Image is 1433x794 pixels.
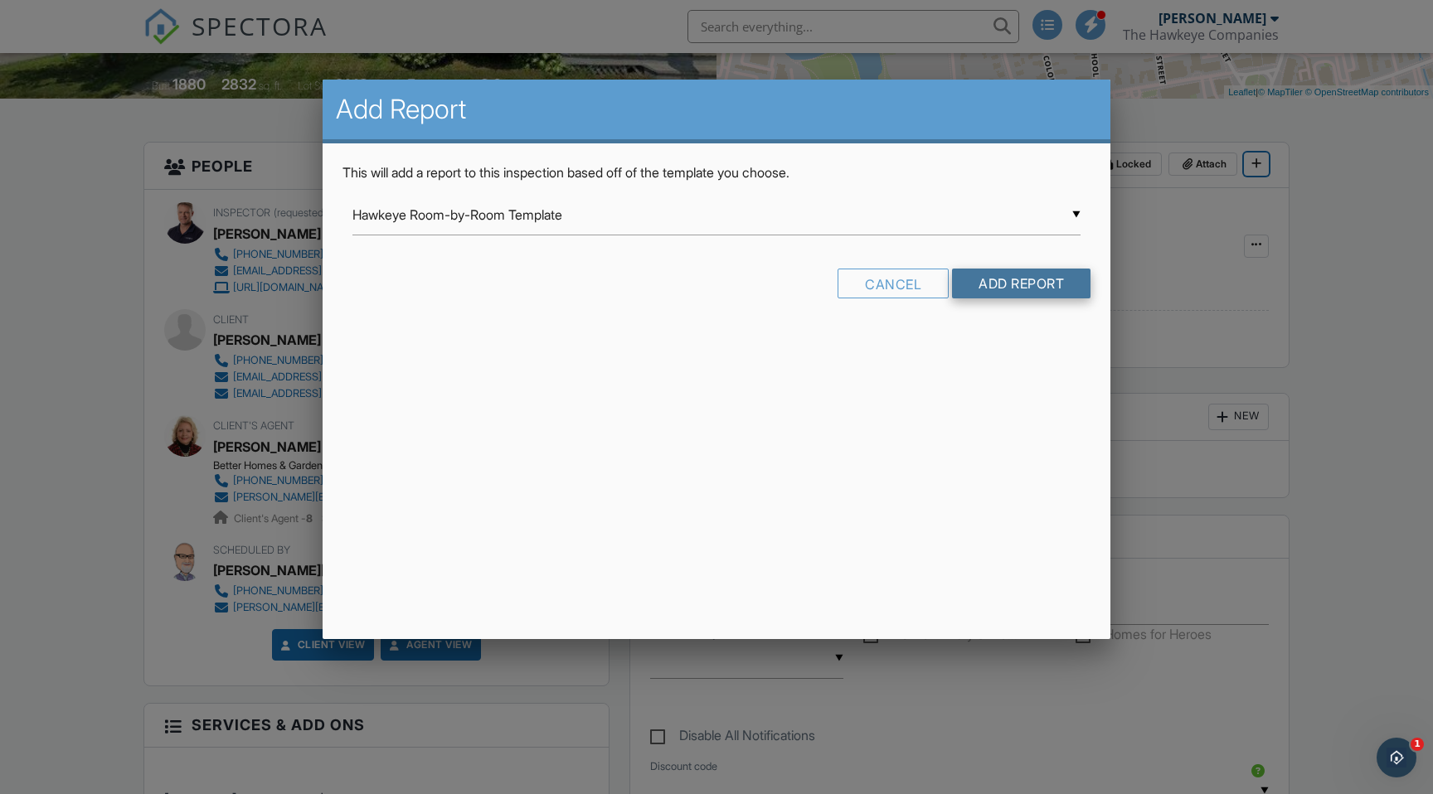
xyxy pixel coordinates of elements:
[838,269,949,298] div: Cancel
[1411,738,1424,751] span: 1
[336,93,1097,126] h2: Add Report
[342,163,1091,182] p: This will add a report to this inspection based off of the template you choose.
[952,269,1091,298] input: Add Report
[1377,738,1416,777] iframe: Intercom live chat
